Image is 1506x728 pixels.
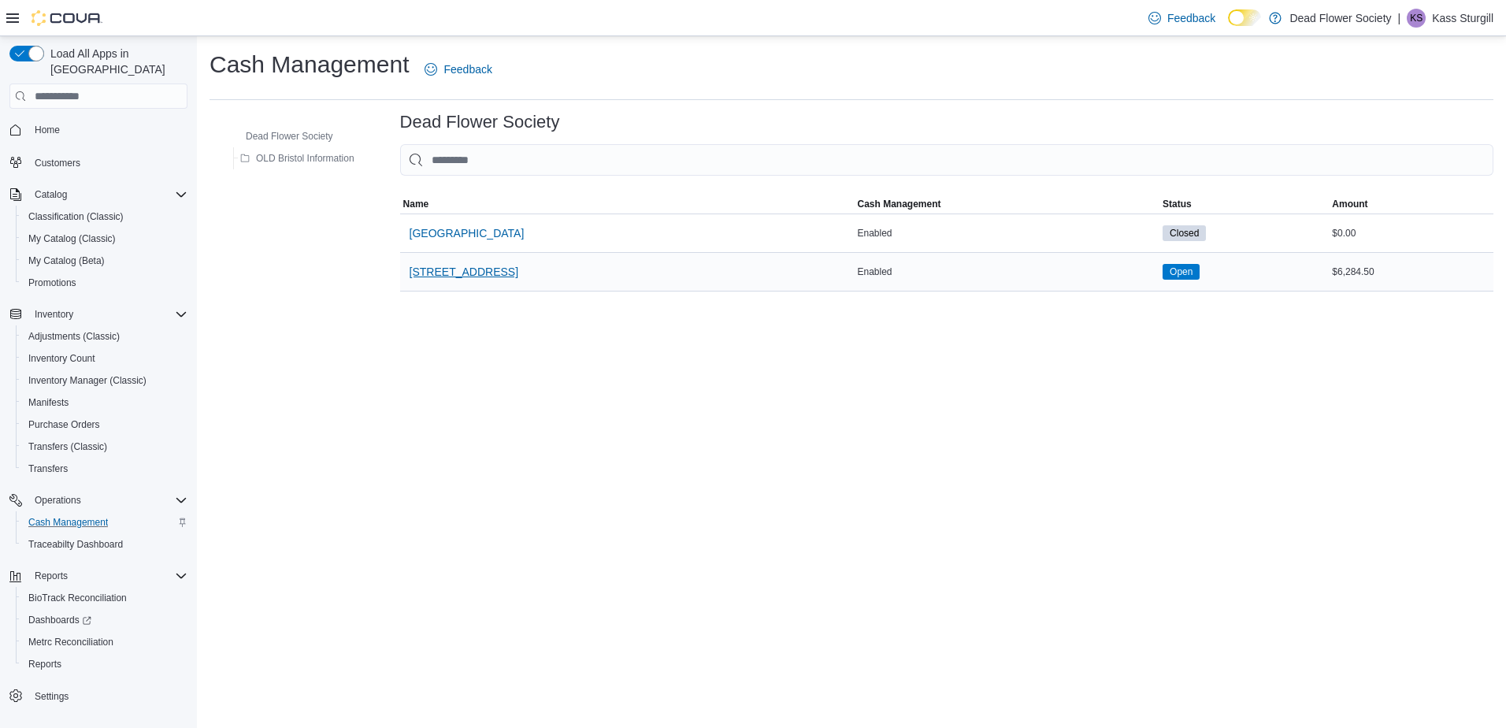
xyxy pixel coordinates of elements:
[22,611,187,630] span: Dashboards
[22,513,187,532] span: Cash Management
[16,414,194,436] button: Purchase Orders
[443,61,491,77] span: Feedback
[1329,195,1493,214] button: Amount
[22,207,130,226] a: Classification (Classic)
[22,535,129,554] a: Traceabilty Dashboard
[22,655,68,674] a: Reports
[28,491,187,510] span: Operations
[28,232,116,245] span: My Catalog (Classic)
[28,154,87,173] a: Customers
[28,614,91,626] span: Dashboards
[22,327,126,346] a: Adjustments (Classic)
[403,256,525,288] button: [STREET_ADDRESS]
[28,152,187,172] span: Customers
[22,415,106,434] a: Purchase Orders
[22,251,187,270] span: My Catalog (Beta)
[16,370,194,392] button: Inventory Manager (Classic)
[28,121,66,139] a: Home
[256,152,354,165] span: OLD Bristol Information
[1163,198,1192,210] span: Status
[22,207,187,226] span: Classification (Classic)
[22,229,122,248] a: My Catalog (Classic)
[28,687,75,706] a: Settings
[22,535,187,554] span: Traceabilty Dashboard
[28,185,187,204] span: Catalog
[3,150,194,173] button: Customers
[16,511,194,533] button: Cash Management
[1142,2,1222,34] a: Feedback
[28,516,108,529] span: Cash Management
[22,273,83,292] a: Promotions
[22,633,187,652] span: Metrc Reconciliation
[3,565,194,587] button: Reports
[22,349,102,368] a: Inventory Count
[28,120,187,139] span: Home
[3,303,194,325] button: Inventory
[1410,9,1423,28] span: KS
[16,250,194,272] button: My Catalog (Beta)
[1329,262,1493,281] div: $6,284.50
[16,533,194,555] button: Traceabilty Dashboard
[1170,226,1199,240] span: Closed
[16,631,194,653] button: Metrc Reconciliation
[22,273,187,292] span: Promotions
[22,349,187,368] span: Inventory Count
[28,277,76,289] span: Promotions
[1398,9,1401,28] p: |
[28,352,95,365] span: Inventory Count
[410,264,518,280] span: [STREET_ADDRESS]
[1228,9,1261,26] input: Dark Mode
[855,224,1160,243] div: Enabled
[22,655,187,674] span: Reports
[858,198,941,210] span: Cash Management
[35,157,80,169] span: Customers
[28,210,124,223] span: Classification (Classic)
[22,437,113,456] a: Transfers (Classic)
[16,206,194,228] button: Classification (Classic)
[400,144,1493,176] input: This is a search bar. As you type, the results lower in the page will automatically filter.
[3,685,194,708] button: Settings
[28,636,113,648] span: Metrc Reconciliation
[400,113,560,132] h3: Dead Flower Society
[22,371,153,390] a: Inventory Manager (Classic)
[22,611,98,630] a: Dashboards
[28,491,87,510] button: Operations
[234,149,361,168] button: OLD Bristol Information
[210,49,409,80] h1: Cash Management
[22,393,187,412] span: Manifests
[22,415,187,434] span: Purchase Orders
[1228,26,1229,27] span: Dark Mode
[35,690,69,703] span: Settings
[28,330,120,343] span: Adjustments (Classic)
[410,225,525,241] span: [GEOGRAPHIC_DATA]
[3,489,194,511] button: Operations
[28,686,187,706] span: Settings
[22,371,187,390] span: Inventory Manager (Classic)
[224,127,339,146] button: Dead Flower Society
[22,589,187,607] span: BioTrack Reconciliation
[16,436,194,458] button: Transfers (Classic)
[35,124,60,136] span: Home
[3,184,194,206] button: Catalog
[35,570,68,582] span: Reports
[28,374,147,387] span: Inventory Manager (Classic)
[16,392,194,414] button: Manifests
[22,327,187,346] span: Adjustments (Classic)
[28,462,68,475] span: Transfers
[1407,9,1426,28] div: Kass Sturgill
[22,459,187,478] span: Transfers
[16,347,194,370] button: Inventory Count
[28,566,74,585] button: Reports
[28,418,100,431] span: Purchase Orders
[28,305,80,324] button: Inventory
[28,592,127,604] span: BioTrack Reconciliation
[1332,198,1367,210] span: Amount
[1167,10,1215,26] span: Feedback
[16,228,194,250] button: My Catalog (Classic)
[400,195,855,214] button: Name
[855,262,1160,281] div: Enabled
[22,459,74,478] a: Transfers
[403,198,429,210] span: Name
[28,396,69,409] span: Manifests
[32,10,102,26] img: Cova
